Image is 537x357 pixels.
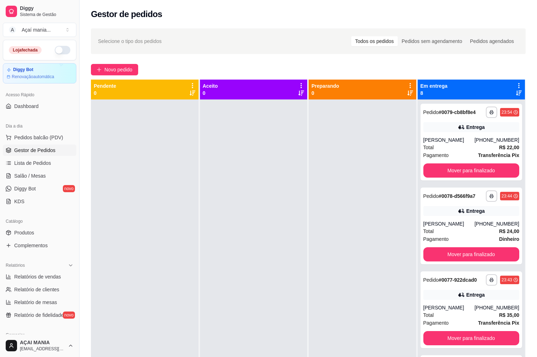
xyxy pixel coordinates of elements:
[3,271,76,282] a: Relatórios de vendas
[423,193,439,199] span: Pedido
[499,312,519,318] strong: R$ 35,00
[474,136,519,144] div: [PHONE_NUMBER]
[3,240,76,251] a: Complementos
[9,26,16,33] span: A
[14,286,59,293] span: Relatório de clientes
[14,312,64,319] span: Relatório de fidelidade
[423,227,434,235] span: Total
[423,277,439,283] span: Pedido
[3,170,76,182] a: Salão / Mesas
[14,198,25,205] span: KDS
[3,337,76,354] button: AÇAI MANIA[EMAIL_ADDRESS][DOMAIN_NAME]
[499,145,519,150] strong: R$ 22,00
[423,109,439,115] span: Pedido
[423,151,449,159] span: Pagamento
[423,163,520,178] button: Mover para finalizado
[3,23,76,37] button: Select a team
[13,67,33,72] article: Diggy Bot
[3,227,76,238] a: Produtos
[203,90,218,97] p: 0
[14,103,39,110] span: Dashboard
[466,124,485,131] div: Entrega
[3,120,76,132] div: Dia a dia
[3,132,76,143] button: Pedidos balcão (PDV)
[3,309,76,321] a: Relatório de fidelidadenovo
[474,220,519,227] div: [PHONE_NUMBER]
[14,147,55,154] span: Gestor de Pedidos
[20,5,74,12] span: Diggy
[478,152,519,158] strong: Transferência Pix
[423,331,520,345] button: Mover para finalizado
[98,37,162,45] span: Selecione o tipo dos pedidos
[3,3,76,20] a: DiggySistema de Gestão
[91,9,162,20] h2: Gestor de pedidos
[203,82,218,90] p: Aceito
[501,109,512,115] div: 23:54
[423,304,474,311] div: [PERSON_NAME]
[14,229,34,236] span: Produtos
[501,193,512,199] div: 23:44
[466,207,485,215] div: Entrega
[12,74,54,80] article: Renovação automática
[311,90,339,97] p: 0
[3,89,76,101] div: Acesso Rápido
[423,144,434,151] span: Total
[499,228,519,234] strong: R$ 24,00
[3,297,76,308] a: Relatório de mesas
[423,136,474,144] div: [PERSON_NAME]
[474,304,519,311] div: [PHONE_NUMBER]
[423,311,434,319] span: Total
[14,172,46,179] span: Salão / Mesas
[351,36,398,46] div: Todos os pedidos
[14,299,57,306] span: Relatório de mesas
[466,36,518,46] div: Pedidos agendados
[6,263,25,268] span: Relatórios
[3,216,76,227] div: Catálogo
[466,291,485,298] div: Entrega
[3,196,76,207] a: KDS
[14,185,36,192] span: Diggy Bot
[423,247,520,261] button: Mover para finalizado
[3,63,76,83] a: Diggy BotRenovaçãoautomática
[9,46,42,54] div: Loja fechada
[3,284,76,295] a: Relatório de clientes
[423,235,449,243] span: Pagamento
[439,109,476,115] strong: # 0079-cb8bf8e4
[22,26,51,33] div: Açaí mania ...
[3,145,76,156] a: Gestor de Pedidos
[439,277,477,283] strong: # 0077-922dcad0
[423,319,449,327] span: Pagamento
[104,66,132,74] span: Novo pedido
[94,82,116,90] p: Pendente
[421,90,447,97] p: 8
[14,273,61,280] span: Relatórios de vendas
[3,329,76,341] div: Gerenciar
[501,277,512,283] div: 23:43
[97,67,102,72] span: plus
[20,12,74,17] span: Sistema de Gestão
[499,236,519,242] strong: Dinheiro
[91,64,138,75] button: Novo pedido
[20,340,65,346] span: AÇAI MANIA
[3,157,76,169] a: Lista de Pedidos
[478,320,519,326] strong: Transferência Pix
[423,220,474,227] div: [PERSON_NAME]
[3,101,76,112] a: Dashboard
[311,82,339,90] p: Preparando
[14,159,51,167] span: Lista de Pedidos
[439,193,476,199] strong: # 0078-d566f9a7
[421,82,447,90] p: Em entrega
[94,90,116,97] p: 0
[14,134,63,141] span: Pedidos balcão (PDV)
[20,346,65,352] span: [EMAIL_ADDRESS][DOMAIN_NAME]
[55,46,70,54] button: Alterar Status
[3,183,76,194] a: Diggy Botnovo
[398,36,466,46] div: Pedidos sem agendamento
[14,242,48,249] span: Complementos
